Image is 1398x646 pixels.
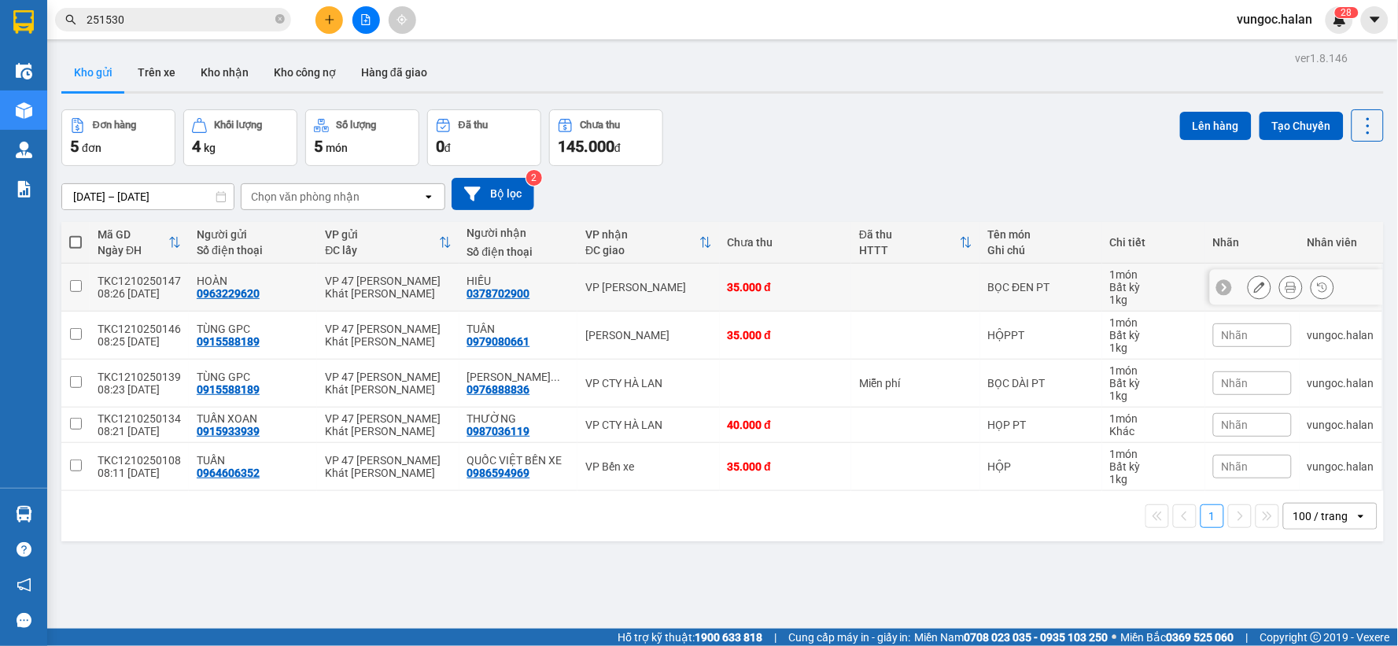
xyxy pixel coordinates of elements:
[774,629,776,646] span: |
[1260,112,1344,140] button: Tạo Chuyến
[61,109,175,166] button: Đơn hàng5đơn
[1213,236,1292,249] div: Nhãn
[13,10,34,34] img: logo-vxr
[422,190,435,203] svg: open
[915,629,1108,646] span: Miền Nam
[467,383,530,396] div: 0976888836
[585,377,711,389] div: VP CTY HÀ LAN
[197,454,309,467] div: TUẤN
[788,629,911,646] span: Cung cấp máy in - giấy in:
[1333,13,1347,27] img: icon-new-feature
[197,275,309,287] div: HOÀN
[859,377,972,389] div: Miễn phí
[1311,632,1322,643] span: copyright
[197,467,260,479] div: 0964606352
[16,506,32,522] img: warehouse-icon
[98,371,181,383] div: TKC1210250139
[325,454,451,479] div: VP 47 [PERSON_NAME] Khát [PERSON_NAME]
[526,170,542,186] sup: 2
[467,467,530,479] div: 0986594969
[197,371,309,383] div: TÙNG GPC
[618,629,762,646] span: Hỗ trợ kỹ thuật:
[1180,112,1252,140] button: Lên hàng
[1110,448,1197,460] div: 1 món
[275,14,285,24] span: close-circle
[728,236,844,249] div: Chưa thu
[988,377,1094,389] div: BỌC DÀI PT
[314,137,323,156] span: 5
[197,335,260,348] div: 0915588189
[197,287,260,300] div: 0963229620
[352,6,380,34] button: file-add
[585,281,711,293] div: VP [PERSON_NAME]
[467,425,530,437] div: 0987036119
[1110,268,1197,281] div: 1 món
[988,244,1094,257] div: Ghi chú
[251,189,360,205] div: Chọn văn phòng nhận
[1341,7,1347,18] span: 2
[1368,13,1382,27] span: caret-down
[16,63,32,79] img: warehouse-icon
[317,222,459,264] th: Toggle SortBy
[197,412,309,425] div: TUẤN XOAN
[1110,281,1197,293] div: Bất kỳ
[1308,236,1374,249] div: Nhân viên
[728,419,844,431] div: 40.000 đ
[436,137,444,156] span: 0
[1296,50,1348,67] div: ver 1.8.146
[585,244,699,257] div: ĐC giao
[427,109,541,166] button: Đã thu0đ
[324,14,335,25] span: plus
[1201,504,1224,528] button: 1
[988,419,1094,431] div: HỌP PT
[1167,631,1234,644] strong: 0369 525 060
[1110,425,1197,437] div: Khác
[467,245,570,258] div: Số điện thoại
[859,244,959,257] div: HTTT
[1110,329,1197,341] div: Bất kỳ
[98,467,181,479] div: 08:11 [DATE]
[1246,629,1249,646] span: |
[581,120,621,131] div: Chưa thu
[215,120,263,131] div: Khối lượng
[1110,236,1197,249] div: Chi tiết
[1110,293,1197,306] div: 1 kg
[82,142,101,154] span: đơn
[452,178,534,210] button: Bộ lọc
[1110,389,1197,402] div: 1 kg
[325,244,438,257] div: ĐC lấy
[988,228,1094,241] div: Tên món
[1355,510,1367,522] svg: open
[17,613,31,628] span: message
[98,383,181,396] div: 08:23 [DATE]
[183,109,297,166] button: Khối lượng4kg
[459,120,488,131] div: Đã thu
[98,454,181,467] div: TKC1210250108
[1110,473,1197,485] div: 1 kg
[70,137,79,156] span: 5
[988,460,1094,473] div: HỘP
[125,54,188,91] button: Trên xe
[577,222,719,264] th: Toggle SortBy
[728,329,844,341] div: 35.000 đ
[326,142,348,154] span: món
[1225,9,1326,29] span: vungoc.halan
[444,142,451,154] span: đ
[1222,460,1249,473] span: Nhãn
[98,228,168,241] div: Mã GD
[93,120,136,131] div: Đơn hàng
[360,14,371,25] span: file-add
[549,109,663,166] button: Chưa thu145.000đ
[197,244,309,257] div: Số điện thoại
[315,6,343,34] button: plus
[197,383,260,396] div: 0915588189
[275,13,285,28] span: close-circle
[192,137,201,156] span: 4
[988,281,1094,293] div: BỌC ĐEN PT
[197,228,309,241] div: Người gửi
[859,228,959,241] div: Đã thu
[337,120,377,131] div: Số lượng
[1110,377,1197,389] div: Bất kỳ
[467,323,570,335] div: TUÂN
[188,54,261,91] button: Kho nhận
